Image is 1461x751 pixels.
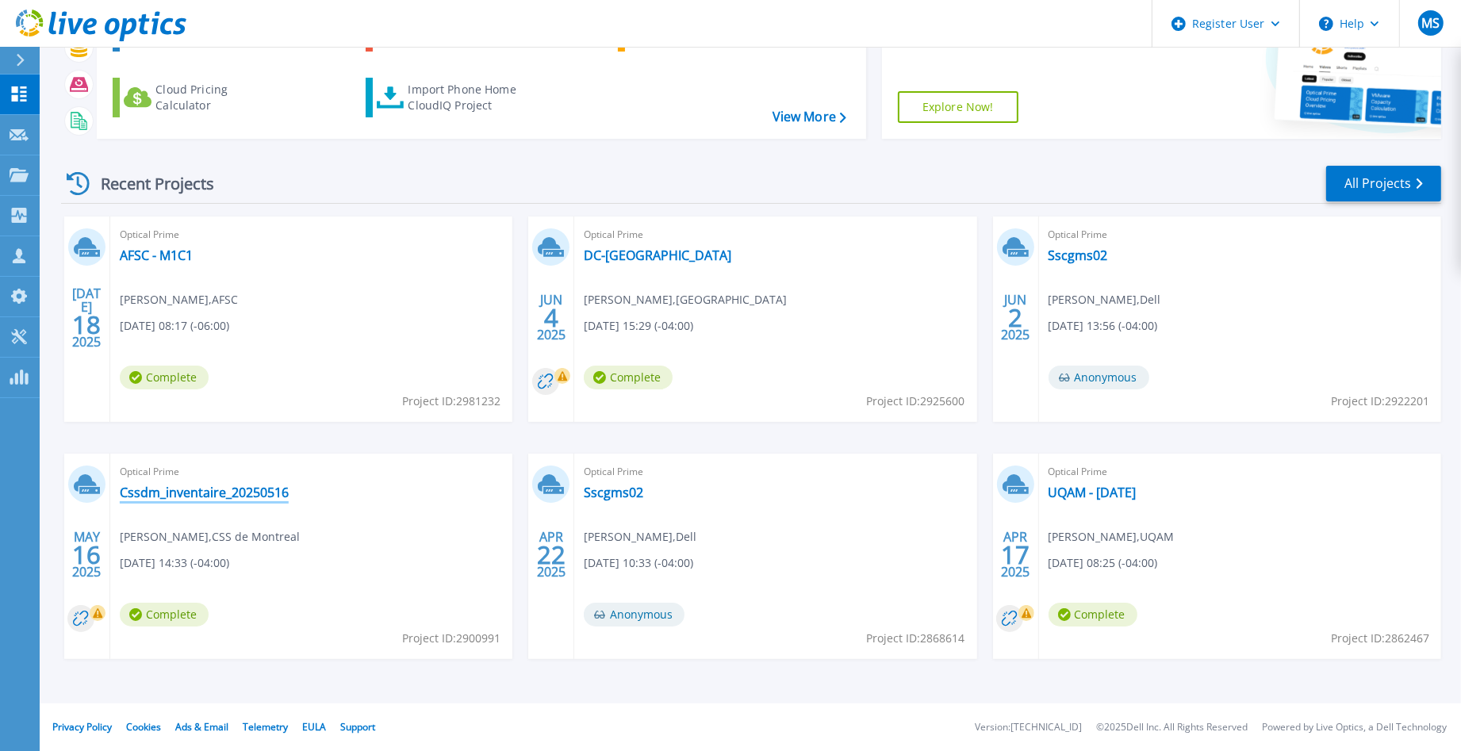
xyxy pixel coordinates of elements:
span: [PERSON_NAME] , CSS de Montreal [120,528,300,546]
span: Project ID: 2862467 [1331,630,1429,647]
span: [PERSON_NAME] , AFSC [120,291,238,308]
div: APR 2025 [1000,526,1030,584]
span: Optical Prime [584,463,967,481]
span: Optical Prime [120,226,503,243]
span: Optical Prime [1049,226,1432,243]
span: Optical Prime [120,463,503,481]
span: [DATE] 13:56 (-04:00) [1049,317,1158,335]
a: View More [773,109,846,125]
span: Complete [120,603,209,626]
span: 17 [1001,548,1030,561]
span: Project ID: 2925600 [867,393,965,410]
span: [PERSON_NAME] , [GEOGRAPHIC_DATA] [584,291,787,308]
div: Import Phone Home CloudIQ Project [408,82,531,113]
span: Optical Prime [1049,463,1432,481]
span: Complete [120,366,209,389]
a: AFSC - M1C1 [120,247,193,263]
span: [DATE] 08:25 (-04:00) [1049,554,1158,572]
span: Project ID: 2922201 [1331,393,1429,410]
span: [PERSON_NAME] , Dell [584,528,696,546]
a: EULA [302,720,326,734]
a: All Projects [1326,166,1441,201]
span: 18 [72,318,101,331]
li: © 2025 Dell Inc. All Rights Reserved [1096,722,1248,733]
a: DC-[GEOGRAPHIC_DATA] [584,247,731,263]
span: [DATE] 14:33 (-04:00) [120,554,229,572]
span: Project ID: 2981232 [402,393,500,410]
span: Complete [584,366,673,389]
span: 22 [537,548,566,561]
a: Explore Now! [898,91,1018,123]
div: JUN 2025 [1000,289,1030,347]
a: Ads & Email [175,720,228,734]
a: Telemetry [243,720,288,734]
div: JUN 2025 [536,289,566,347]
li: Version: [TECHNICAL_ID] [975,722,1082,733]
span: [PERSON_NAME] , UQAM [1049,528,1175,546]
span: Optical Prime [584,226,967,243]
div: [DATE] 2025 [71,289,102,347]
div: APR 2025 [536,526,566,584]
a: Cookies [126,720,161,734]
a: Cssdm_inventaire_20250516 [120,485,289,500]
span: [DATE] 15:29 (-04:00) [584,317,693,335]
span: 4 [544,311,558,324]
span: [DATE] 08:17 (-06:00) [120,317,229,335]
a: Cloud Pricing Calculator [113,78,290,117]
span: 2 [1008,311,1022,324]
div: Recent Projects [61,164,236,203]
span: Anonymous [584,603,684,626]
li: Powered by Live Optics, a Dell Technology [1262,722,1447,733]
a: Sscgms02 [584,485,643,500]
a: UQAM - [DATE] [1049,485,1137,500]
a: Sscgms02 [1049,247,1108,263]
a: Privacy Policy [52,720,112,734]
a: Support [340,720,375,734]
span: MS [1421,17,1440,29]
span: Complete [1049,603,1137,626]
span: [PERSON_NAME] , Dell [1049,291,1161,308]
span: 16 [72,548,101,561]
span: Project ID: 2868614 [867,630,965,647]
span: Anonymous [1049,366,1149,389]
span: Project ID: 2900991 [402,630,500,647]
div: MAY 2025 [71,526,102,584]
div: Cloud Pricing Calculator [155,82,282,113]
span: [DATE] 10:33 (-04:00) [584,554,693,572]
